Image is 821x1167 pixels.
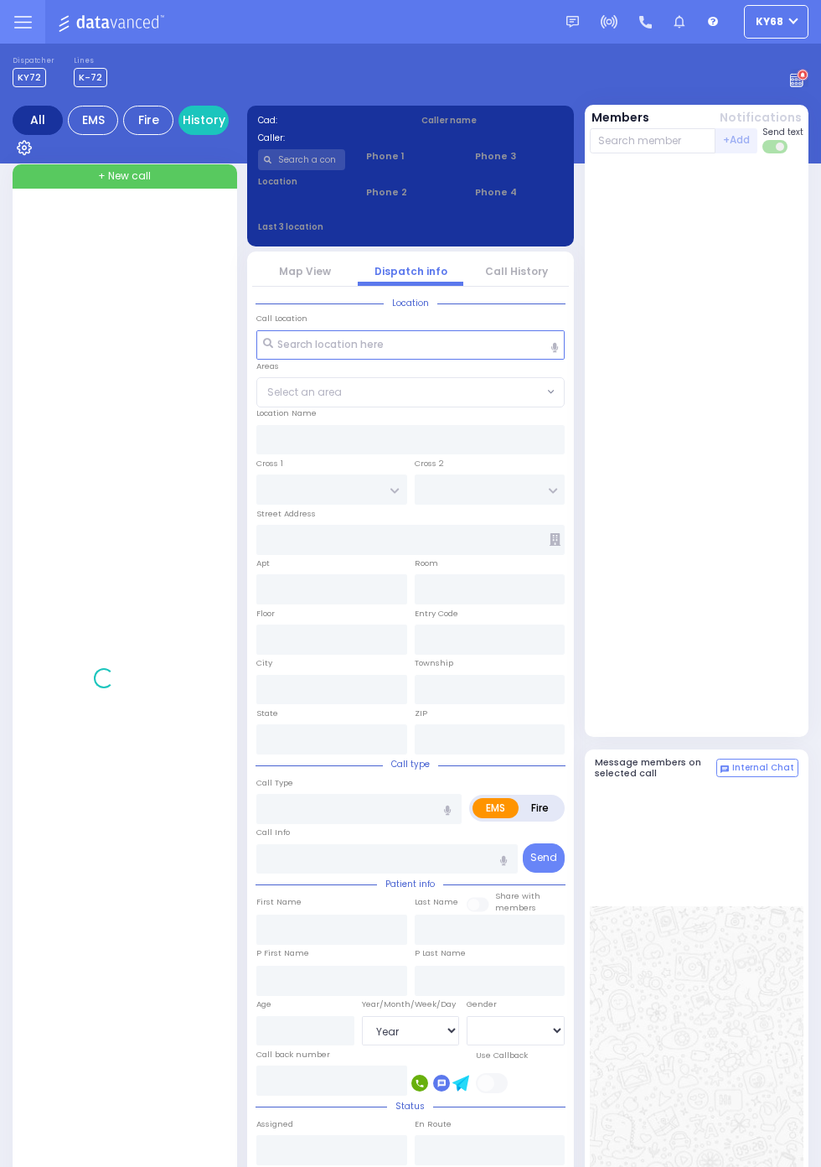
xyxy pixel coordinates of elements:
[762,126,803,138] span: Send text
[377,878,443,890] span: Patient info
[256,508,316,520] label: Street Address
[256,360,279,372] label: Areas
[366,149,454,163] span: Phone 1
[495,890,540,901] small: Share with
[523,843,565,873] button: Send
[258,132,400,144] label: Caller:
[68,106,118,135] div: EMS
[590,128,716,153] input: Search member
[366,185,454,200] span: Phone 2
[467,998,497,1010] label: Gender
[13,56,54,66] label: Dispatcher
[716,759,798,777] button: Internal Chat
[415,947,466,959] label: P Last Name
[476,1050,528,1061] label: Use Callback
[550,533,560,546] span: Other building occupants
[415,608,458,620] label: Entry Code
[279,264,331,278] a: Map View
[720,109,802,127] button: Notifications
[475,149,563,163] span: Phone 3
[74,68,107,87] span: K-72
[256,407,317,419] label: Location Name
[566,16,579,29] img: message.svg
[258,149,346,170] input: Search a contact
[256,657,272,669] label: City
[256,947,309,959] label: P First Name
[256,827,290,838] label: Call Info
[267,385,342,400] span: Select an area
[595,757,717,779] h5: Message members on selected call
[123,106,173,135] div: Fire
[475,185,563,200] span: Phone 4
[415,458,444,469] label: Cross 2
[256,777,293,789] label: Call Type
[495,902,536,913] span: members
[485,264,548,278] a: Call History
[415,1118,452,1130] label: En Route
[518,798,562,818] label: Fire
[415,896,458,908] label: Last Name
[258,175,346,188] label: Location
[415,558,438,569] label: Room
[756,14,783,29] span: ky68
[415,657,453,669] label: Township
[362,998,460,1010] div: Year/Month/Week/Day
[744,5,808,39] button: ky68
[762,138,789,155] label: Turn off text
[256,896,302,908] label: First Name
[58,12,169,33] img: Logo
[732,762,794,774] span: Internal Chat
[178,106,229,135] a: History
[13,106,63,135] div: All
[256,608,275,620] label: Floor
[258,220,411,233] label: Last 3 location
[256,313,307,324] label: Call Location
[384,297,437,309] span: Location
[374,264,447,278] a: Dispatch info
[256,558,270,569] label: Apt
[256,1118,293,1130] label: Assigned
[258,114,400,127] label: Cad:
[256,1049,330,1061] label: Call back number
[472,798,519,818] label: EMS
[383,758,438,770] span: Call type
[13,68,46,87] span: KY72
[256,998,271,1010] label: Age
[720,765,729,774] img: comment-alt.png
[421,114,564,127] label: Caller name
[256,330,565,360] input: Search location here
[387,1100,433,1113] span: Status
[415,708,427,719] label: ZIP
[591,109,649,127] button: Members
[74,56,107,66] label: Lines
[98,169,151,184] span: + New call
[256,708,278,719] label: State
[256,458,283,469] label: Cross 1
